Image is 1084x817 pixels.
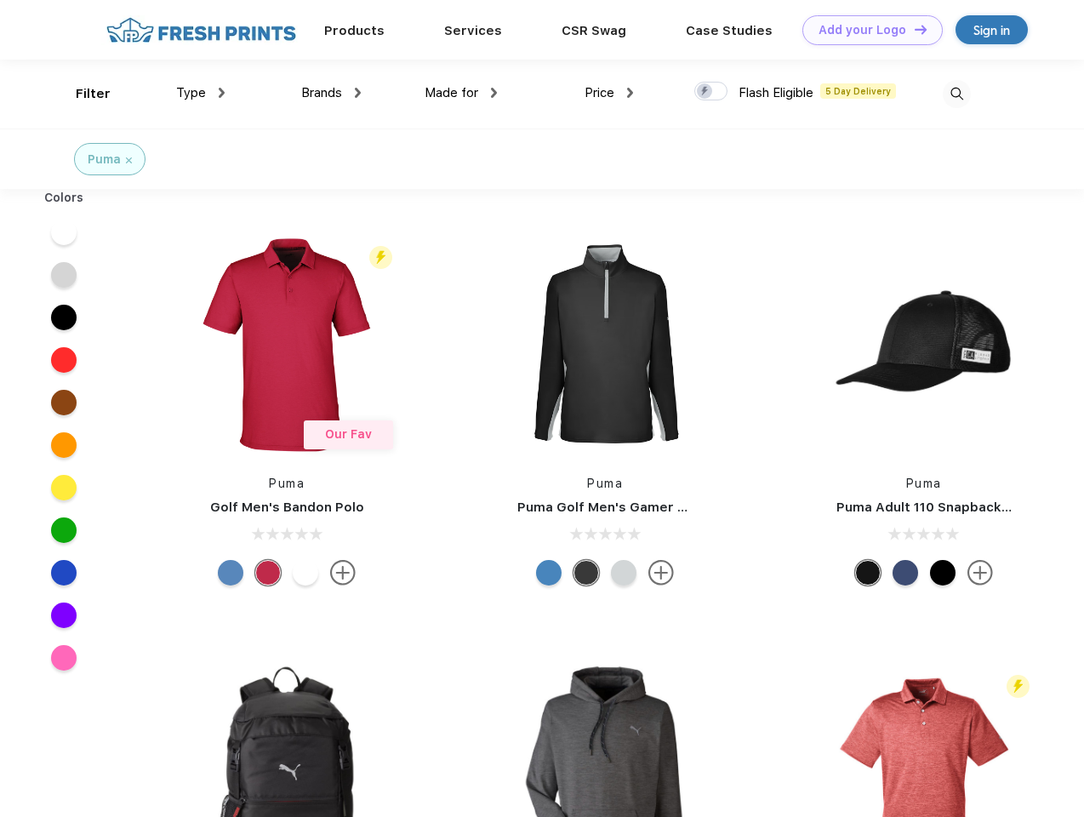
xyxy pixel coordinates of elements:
[176,85,206,100] span: Type
[210,500,364,515] a: Golf Men's Bandon Polo
[967,560,993,586] img: more.svg
[819,23,906,37] div: Add your Logo
[611,560,636,586] div: High Rise
[444,23,502,38] a: Services
[930,560,956,586] div: Pma Blk Pma Blk
[973,20,1010,40] div: Sign in
[219,88,225,98] img: dropdown.png
[492,231,718,458] img: func=resize&h=266
[355,88,361,98] img: dropdown.png
[915,25,927,34] img: DT
[587,477,623,490] a: Puma
[956,15,1028,44] a: Sign in
[293,560,318,586] div: Bright White
[369,246,392,269] img: flash_active_toggle.svg
[906,477,942,490] a: Puma
[491,88,497,98] img: dropdown.png
[811,231,1037,458] img: func=resize&h=266
[1007,675,1030,698] img: flash_active_toggle.svg
[739,85,813,100] span: Flash Eligible
[126,157,132,163] img: filter_cancel.svg
[325,427,372,441] span: Our Fav
[627,88,633,98] img: dropdown.png
[76,84,111,104] div: Filter
[101,15,301,45] img: fo%20logo%202.webp
[425,85,478,100] span: Made for
[893,560,918,586] div: Peacoat Qut Shd
[517,500,786,515] a: Puma Golf Men's Gamer Golf Quarter-Zip
[255,560,281,586] div: Ski Patrol
[855,560,881,586] div: Pma Blk with Pma Blk
[585,85,614,100] span: Price
[301,85,342,100] span: Brands
[573,560,599,586] div: Puma Black
[88,151,121,169] div: Puma
[943,80,971,108] img: desktop_search.svg
[820,83,896,99] span: 5 Day Delivery
[648,560,674,586] img: more.svg
[174,231,400,458] img: func=resize&h=266
[269,477,305,490] a: Puma
[330,560,356,586] img: more.svg
[536,560,562,586] div: Bright Cobalt
[218,560,243,586] div: Lake Blue
[562,23,626,38] a: CSR Swag
[324,23,385,38] a: Products
[31,189,97,207] div: Colors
